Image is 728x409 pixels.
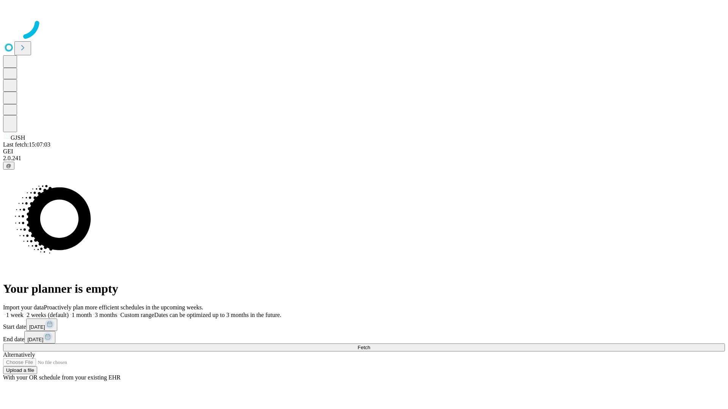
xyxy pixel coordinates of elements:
[3,141,50,148] span: Last fetch: 15:07:03
[26,318,57,331] button: [DATE]
[27,337,43,342] span: [DATE]
[3,366,37,374] button: Upload a file
[358,345,370,350] span: Fetch
[3,318,725,331] div: Start date
[44,304,203,311] span: Proactively plan more efficient schedules in the upcoming weeks.
[3,155,725,162] div: 2.0.241
[24,331,55,343] button: [DATE]
[6,163,11,169] span: @
[29,324,45,330] span: [DATE]
[3,162,14,170] button: @
[120,312,154,318] span: Custom range
[3,374,121,381] span: With your OR schedule from your existing EHR
[6,312,24,318] span: 1 week
[72,312,92,318] span: 1 month
[27,312,69,318] span: 2 weeks (default)
[3,282,725,296] h1: Your planner is empty
[154,312,281,318] span: Dates can be optimized up to 3 months in the future.
[11,134,25,141] span: GJSH
[3,343,725,351] button: Fetch
[3,148,725,155] div: GEI
[3,351,35,358] span: Alternatively
[3,331,725,343] div: End date
[95,312,117,318] span: 3 months
[3,304,44,311] span: Import your data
